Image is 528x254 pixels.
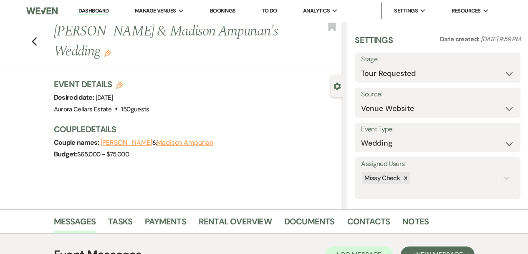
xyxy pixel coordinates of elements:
span: 150 guests [121,105,149,113]
a: Dashboard [78,7,109,15]
label: Source: [361,88,514,101]
h3: Couple Details [54,123,335,135]
span: Budget: [54,150,78,158]
a: Notes [402,215,429,233]
a: Contacts [347,215,390,233]
span: Manage Venues [135,7,176,15]
h3: Settings [355,34,393,53]
a: Payments [145,215,186,233]
label: Stage: [361,53,514,65]
span: $65,000 - $75,000 [77,150,129,158]
label: Event Type: [361,123,514,136]
span: [DATE] [96,93,113,102]
button: [PERSON_NAME] [101,139,152,146]
a: Messages [54,215,96,233]
button: Edit [104,49,111,57]
span: Settings [394,7,418,15]
a: Tasks [108,215,132,233]
a: Bookings [210,7,236,14]
span: [DATE] 9:59 PM [481,35,520,43]
span: Couple names: [54,138,101,147]
button: Close lead details [333,82,341,90]
h3: Event Details [54,78,149,90]
button: Madison Ampunan [157,139,213,146]
span: Analytics [303,7,330,15]
label: Assigned Users: [361,158,514,170]
h1: [PERSON_NAME] & Madison Ampunan's Wedding [54,22,282,61]
a: Rental Overview [199,215,272,233]
span: Resources [452,7,480,15]
div: Missy Check [362,172,401,184]
span: Aurora Cellars Estate [54,105,112,113]
img: Weven Logo [26,2,57,20]
a: To Do [262,7,277,14]
span: Desired date: [54,93,96,102]
span: Date created: [440,35,481,43]
a: Documents [284,215,335,233]
span: & [101,138,213,147]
